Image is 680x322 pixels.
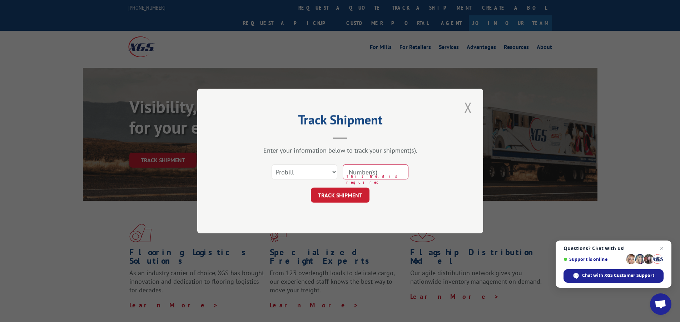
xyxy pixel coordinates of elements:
[582,272,654,279] span: Chat with XGS Customer Support
[650,293,671,315] a: Open chat
[346,173,408,185] span: This field is required
[311,188,369,203] button: TRACK SHIPMENT
[233,115,447,128] h2: Track Shipment
[233,146,447,154] div: Enter your information below to track your shipment(s).
[564,246,664,251] span: Questions? Chat with us!
[564,269,664,283] span: Chat with XGS Customer Support
[462,98,474,117] button: Close modal
[343,164,408,179] input: Number(s)
[564,257,624,262] span: Support is online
